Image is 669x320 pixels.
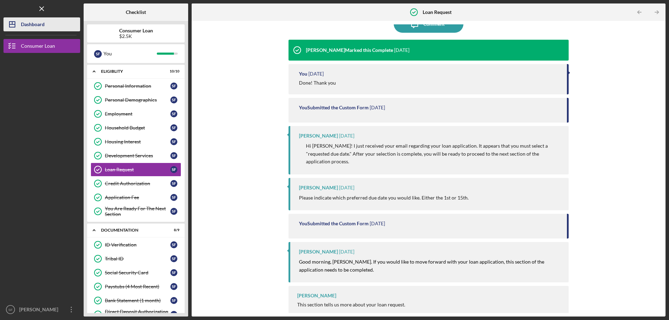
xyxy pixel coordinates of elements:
div: You [299,71,307,77]
div: Consumer Loan [21,39,55,55]
div: S F [170,283,177,290]
div: Social Security Card [105,270,170,275]
div: S F [170,138,177,145]
a: EmploymentSF [91,107,181,121]
div: $2.5K [119,33,153,39]
div: [PERSON_NAME] [17,303,63,318]
div: This section tells us more about your loan request. [297,302,562,307]
button: Consumer Loan [3,39,80,53]
div: Documentation [101,228,162,232]
div: You [103,48,157,60]
mark: Good morning, [PERSON_NAME]. If you would like to move forward with your loan application, this s... [299,259,545,272]
time: 2025-08-26 16:10 [339,249,354,255]
div: Household Budget [105,125,170,131]
div: [PERSON_NAME] [299,133,338,139]
div: Development Services [105,153,170,158]
text: SF [8,308,13,312]
a: Personal InformationSF [91,79,181,93]
div: S F [170,297,177,304]
time: 2025-08-26 16:32 [339,185,354,190]
a: Development ServicesSF [91,149,181,163]
div: Application Fee [105,195,170,200]
div: S F [170,208,177,215]
div: S F [170,110,177,117]
a: Application FeeSF [91,190,181,204]
a: Household BudgetSF [91,121,181,135]
b: Checklist [126,9,146,15]
a: Credit AuthorizationSF [91,177,181,190]
b: Consumer Loan [119,28,153,33]
div: S F [94,50,102,58]
div: [PERSON_NAME] [297,293,336,298]
p: Hi [PERSON_NAME]! I just received your email regarding your loan application. It appears that you... [306,142,562,165]
div: S F [170,124,177,131]
div: S F [170,152,177,159]
a: ID VerificationSF [91,238,181,252]
p: Please indicate which preferred due date you would like. Either the 1st or 15th. [299,194,469,202]
time: 2025-09-04 16:50 [370,105,385,110]
div: [PERSON_NAME] [299,249,338,255]
div: Credit Authorization [105,181,170,186]
div: S F [170,83,177,89]
div: Loan Request [105,167,170,172]
a: Bank Statement (1 month)SF [91,294,181,307]
time: 2025-09-04 16:47 [339,133,354,139]
div: You Submitted the Custom Form [299,221,369,226]
a: Loan RequestSF [91,163,181,177]
div: S F [170,180,177,187]
div: 10 / 10 [167,69,179,73]
a: Tribal IDSF [91,252,181,266]
a: Social Security CardSF [91,266,181,280]
time: 2025-09-04 16:50 [308,71,324,77]
button: Dashboard [3,17,80,31]
div: Tribal ID [105,256,170,262]
button: SF[PERSON_NAME] [3,303,80,317]
a: Personal DemographicsSF [91,93,181,107]
a: Paystubs (4 Most Recent)SF [91,280,181,294]
time: 2025-08-26 16:19 [370,221,385,226]
div: You Submitted the Custom Form [299,105,369,110]
div: ID Verification [105,242,170,248]
time: 2025-09-04 16:54 [394,47,409,53]
div: Housing Interest [105,139,170,145]
div: Done! Thank you [299,80,336,86]
div: Personal Demographics [105,97,170,103]
div: S F [170,241,177,248]
div: Eligiblity [101,69,162,73]
div: S F [170,255,177,262]
div: S F [170,96,177,103]
div: Bank Statement (1 month) [105,298,170,303]
div: 8 / 9 [167,228,179,232]
a: Housing InterestSF [91,135,181,149]
div: [PERSON_NAME] [299,185,338,190]
div: S F [170,311,177,318]
div: Employment [105,111,170,117]
div: Personal Information [105,83,170,89]
div: Dashboard [21,17,45,33]
div: Paystubs (4 Most Recent) [105,284,170,289]
div: S F [170,194,177,201]
a: You Are Ready For The Next SectionSF [91,204,181,218]
b: Loan Request [423,9,452,15]
div: S F [170,166,177,173]
div: [PERSON_NAME] Marked this Complete [306,47,393,53]
div: Direct Deposit Authorization Form [105,309,170,320]
div: You Are Ready For The Next Section [105,206,170,217]
div: S F [170,269,177,276]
